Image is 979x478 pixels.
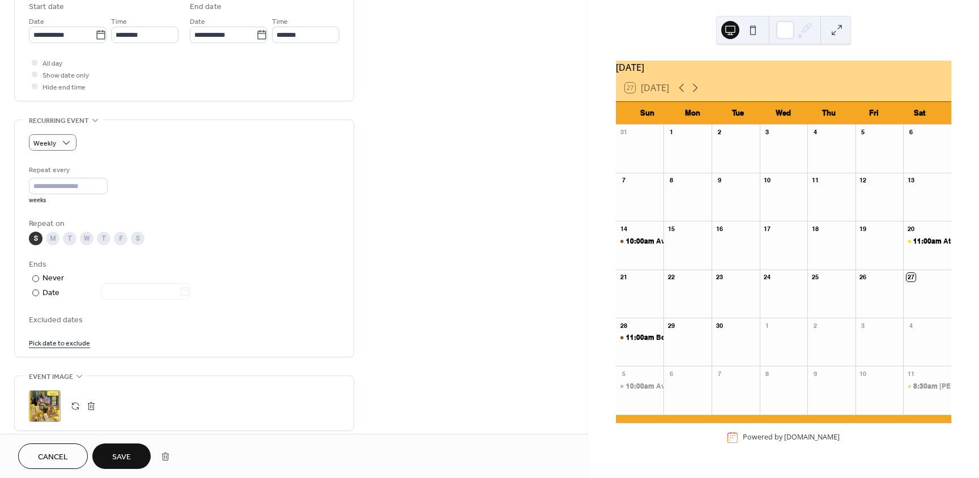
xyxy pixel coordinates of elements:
[619,224,628,233] div: 14
[859,369,867,378] div: 10
[112,451,131,463] span: Save
[190,16,205,28] span: Date
[29,390,61,422] div: ;
[616,333,664,343] div: Beats & Beignets Weekly Farmers Market
[29,16,44,28] span: Date
[29,259,337,271] div: Ends
[29,1,64,13] div: Start date
[619,128,628,136] div: 31
[626,382,656,391] span: 10:00am
[913,237,943,246] span: 11:00am
[29,338,90,349] span: Pick date to exclude
[763,128,772,136] div: 3
[63,232,76,245] div: T
[42,287,190,300] div: Date
[763,321,772,330] div: 1
[763,224,772,233] div: 17
[811,176,819,185] div: 11
[715,224,723,233] div: 16
[763,273,772,281] div: 24
[859,321,867,330] div: 3
[906,321,915,330] div: 4
[811,321,819,330] div: 2
[46,232,59,245] div: M
[811,273,819,281] div: 25
[619,273,628,281] div: 21
[29,164,105,176] div: Repeat every
[743,433,840,442] div: Powered by
[619,369,628,378] div: 5
[29,218,337,230] div: Repeat on
[784,433,840,442] a: [DOMAIN_NAME]
[716,102,761,125] div: Tue
[859,224,867,233] div: 19
[667,176,675,185] div: 8
[131,232,144,245] div: S
[619,176,628,185] div: 7
[42,70,89,82] span: Show date only
[80,232,93,245] div: W
[38,451,68,463] span: Cancel
[42,82,86,93] span: Hide end time
[18,443,88,469] button: Cancel
[715,273,723,281] div: 23
[811,224,819,233] div: 18
[763,369,772,378] div: 8
[715,321,723,330] div: 30
[626,333,656,343] span: 11:00am
[625,102,670,125] div: Sun
[616,382,664,391] div: Avondale Estates Farmers Market
[29,314,339,326] span: Excluded dates
[806,102,852,125] div: Thu
[626,237,656,246] span: 10:00am
[114,232,127,245] div: F
[619,321,628,330] div: 28
[906,176,915,185] div: 13
[111,16,127,28] span: Time
[906,369,915,378] div: 11
[667,369,675,378] div: 6
[42,272,65,284] div: Never
[859,128,867,136] div: 5
[29,197,108,204] div: weeks
[656,237,767,246] div: Avondale Estates Farmers Market
[42,58,62,70] span: All day
[29,115,89,127] span: Recurring event
[33,137,56,150] span: Weekly
[656,333,791,343] div: Beats & Beignets Weekly Farmers Market
[906,224,915,233] div: 20
[272,16,288,28] span: Time
[811,128,819,136] div: 4
[913,382,939,391] span: 8:30am
[763,176,772,185] div: 10
[97,232,110,245] div: T
[656,382,767,391] div: Avondale Estates Farmers Market
[667,224,675,233] div: 15
[897,102,942,125] div: Sat
[616,237,664,246] div: Avondale Estates Farmers Market
[859,176,867,185] div: 12
[859,273,867,281] div: 26
[715,128,723,136] div: 2
[906,273,915,281] div: 27
[852,102,897,125] div: Fri
[667,273,675,281] div: 22
[906,128,915,136] div: 6
[190,1,222,13] div: End date
[903,237,951,246] div: Atlanta History Center Fall Fest
[29,232,42,245] div: S
[29,371,73,383] span: Event image
[715,176,723,185] div: 9
[670,102,716,125] div: Mon
[616,61,951,74] div: [DATE]
[667,321,675,330] div: 29
[715,369,723,378] div: 7
[761,102,806,125] div: Wed
[903,382,951,391] div: Sandy Springs Farmers Market
[667,128,675,136] div: 1
[92,443,151,469] button: Save
[811,369,819,378] div: 9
